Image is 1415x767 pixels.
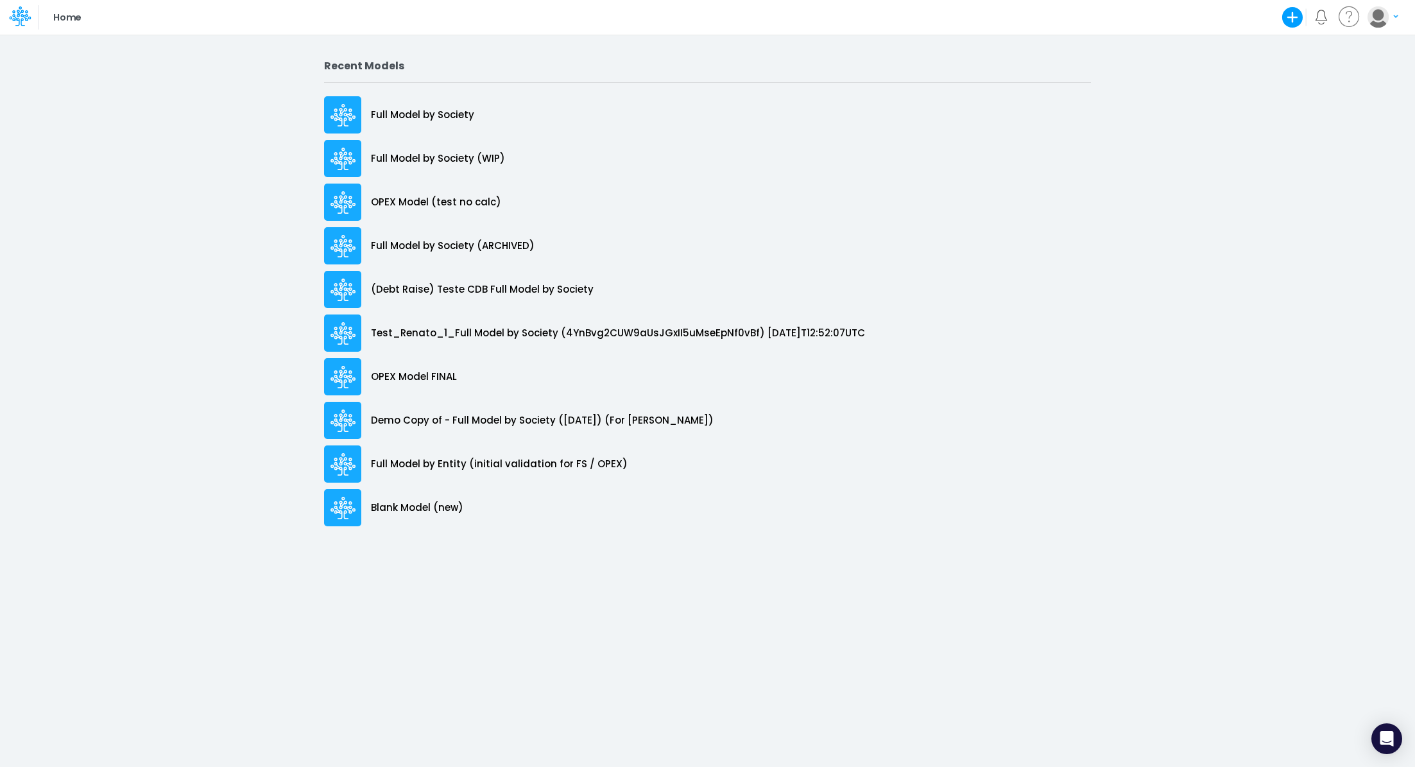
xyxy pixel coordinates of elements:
h2: Recent Models [324,60,1091,72]
a: Test_Renato_1_Full Model by Society (4YnBvg2CUW9aUsJGxII5uMseEpNf0vBf) [DATE]T12:52:07UTC [324,311,1091,355]
a: OPEX Model FINAL [324,355,1091,399]
a: Blank Model (new) [324,486,1091,530]
p: Test_Renato_1_Full Model by Society (4YnBvg2CUW9aUsJGxII5uMseEpNf0vBf) [DATE]T12:52:07UTC [371,326,865,341]
a: Demo Copy of - Full Model by Society ([DATE]) (For [PERSON_NAME]) [324,399,1091,442]
a: OPEX Model (test no calc) [324,180,1091,224]
p: Full Model by Society [371,108,474,123]
div: Open Intercom Messenger [1371,723,1402,754]
p: Blank Model (new) [371,501,463,515]
p: Demo Copy of - Full Model by Society ([DATE]) (For [PERSON_NAME]) [371,413,714,428]
p: Full Model by Entity (initial validation for FS / OPEX) [371,457,628,472]
p: Full Model by Society (WIP) [371,151,505,166]
p: OPEX Model FINAL [371,370,457,384]
a: (Debt Raise) Teste CDB Full Model by Society [324,268,1091,311]
a: Full Model by Society (WIP) [324,137,1091,180]
a: Full Model by Society [324,93,1091,137]
p: (Debt Raise) Teste CDB Full Model by Society [371,282,594,297]
p: OPEX Model (test no calc) [371,195,501,210]
p: Home [53,10,81,24]
a: Notifications [1314,10,1328,24]
a: Full Model by Society (ARCHIVED) [324,224,1091,268]
a: Full Model by Entity (initial validation for FS / OPEX) [324,442,1091,486]
p: Full Model by Society (ARCHIVED) [371,239,535,254]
